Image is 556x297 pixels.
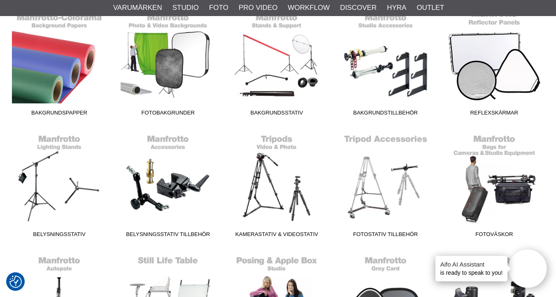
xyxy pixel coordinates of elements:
a: Foto [209,2,228,13]
img: Revisit consent button [9,276,22,288]
a: Reflexskärmar [440,9,549,120]
span: Kamerastativ & Videostativ [222,230,331,241]
div: is ready to speak to you! [435,256,508,281]
a: Fotostativ Tillbehör [331,130,440,241]
a: Pro Video [239,2,277,13]
span: Fotostativ Tillbehör [331,230,440,241]
a: Workflow [288,2,330,13]
a: Bakgrundsstativ [222,9,331,120]
a: Belysningsstativ Tillbehör [114,130,222,241]
a: Discover [340,2,377,13]
a: Outlet [416,2,444,13]
a: Fotobakgrunder [114,9,222,120]
span: Bakgrundsstativ [222,109,331,120]
a: Belysningsstativ [5,130,114,241]
a: Hyra [387,2,406,13]
span: Fotobakgrunder [114,109,222,120]
span: Bakgrundstillbehör [331,109,440,120]
span: Fotoväskor [440,230,549,241]
span: Belysningsstativ [5,230,114,241]
span: Belysningsstativ Tillbehör [114,230,222,241]
button: Samtyckesinställningar [9,274,22,289]
a: Fotoväskor [440,130,549,241]
span: Bakgrundspapper [5,109,114,120]
a: Kamerastativ & Videostativ [222,130,331,241]
a: Studio [172,2,199,13]
a: Bakgrundspapper [5,9,114,120]
h4: Aifo AI Assistant [440,260,503,269]
span: Reflexskärmar [440,109,549,120]
a: Bakgrundstillbehör [331,9,440,120]
a: Varumärken [113,2,162,13]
